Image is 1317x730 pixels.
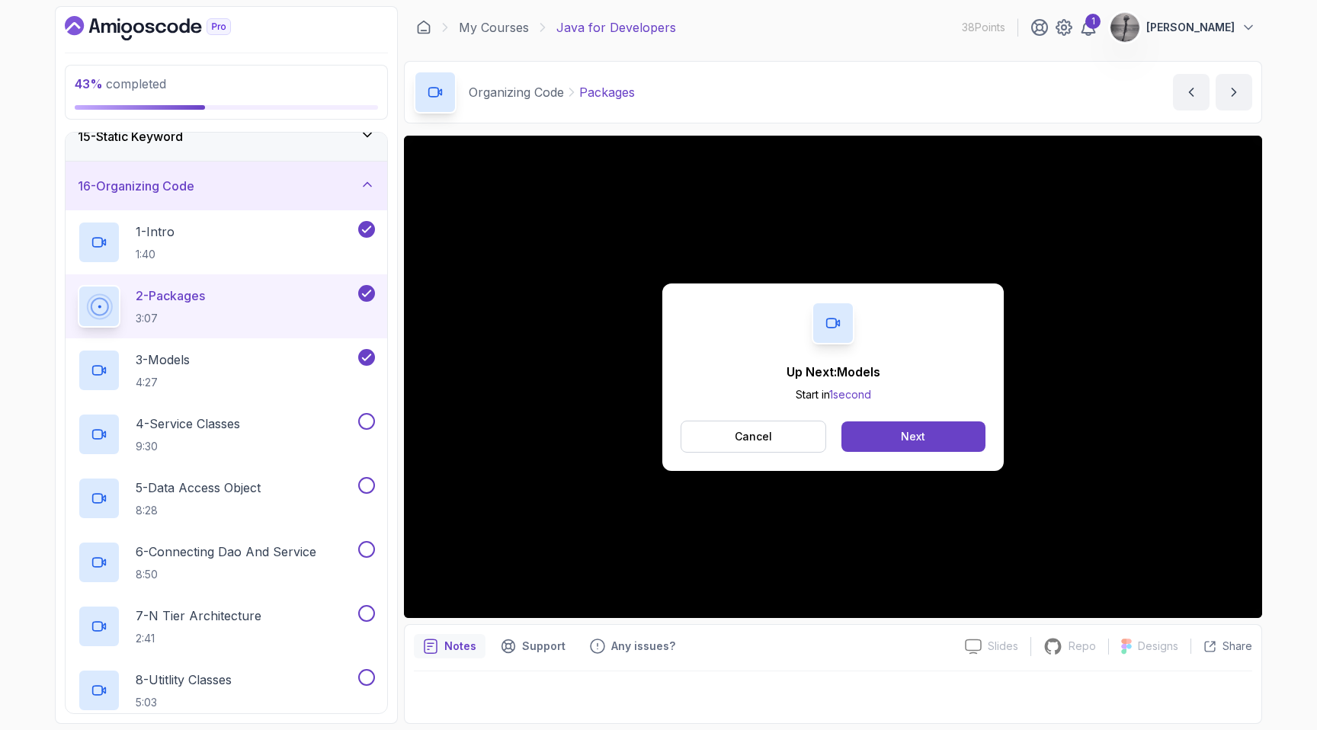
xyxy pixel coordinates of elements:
button: Share [1190,639,1252,654]
a: My Courses [459,18,529,37]
p: Notes [444,639,476,654]
div: 1 [1085,14,1101,29]
p: Repo [1069,639,1096,654]
iframe: 2 - Packages [404,136,1262,618]
a: Dashboard [65,16,266,40]
p: Up Next: Models [787,363,880,381]
button: user profile image[PERSON_NAME] [1110,12,1256,43]
button: Support button [492,634,575,658]
button: notes button [414,634,485,658]
span: completed [75,76,166,91]
p: 1:40 [136,247,175,262]
button: 1-Intro1:40 [78,221,375,264]
button: 16-Organizing Code [66,162,387,210]
p: 6 - Connecting Dao And Service [136,543,316,561]
button: Feedback button [581,634,684,658]
p: Start in [787,387,880,402]
p: 3 - Models [136,351,190,369]
button: 3-Models4:27 [78,349,375,392]
p: 9:30 [136,439,240,454]
a: 1 [1079,18,1097,37]
p: 5:03 [136,695,232,710]
p: 8 - Utitlity Classes [136,671,232,689]
p: Any issues? [611,639,675,654]
span: 43 % [75,76,103,91]
button: Next [841,421,985,452]
span: 1 second [829,388,871,401]
p: 3:07 [136,311,205,326]
p: 2:41 [136,631,261,646]
p: 1 - Intro [136,223,175,241]
p: 38 Points [962,20,1005,35]
p: 4:27 [136,375,190,390]
button: 4-Service Classes9:30 [78,413,375,456]
p: 8:50 [136,567,316,582]
p: 2 - Packages [136,287,205,305]
p: 4 - Service Classes [136,415,240,433]
p: Organizing Code [469,83,564,101]
button: 7-N Tier Architecture2:41 [78,605,375,648]
button: 6-Connecting Dao And Service8:50 [78,541,375,584]
p: [PERSON_NAME] [1146,20,1235,35]
h3: 16 - Organizing Code [78,177,194,195]
p: Slides [988,639,1018,654]
p: Cancel [735,429,772,444]
a: Dashboard [416,20,431,35]
p: 5 - Data Access Object [136,479,261,497]
button: 2-Packages3:07 [78,285,375,328]
button: Cancel [681,421,826,453]
button: 8-Utitlity Classes5:03 [78,669,375,712]
p: Designs [1138,639,1178,654]
p: Java for Developers [556,18,676,37]
button: previous content [1173,74,1210,110]
h3: 15 - Static Keyword [78,127,183,146]
p: Packages [579,83,635,101]
p: Share [1222,639,1252,654]
p: 7 - N Tier Architecture [136,607,261,625]
div: Next [901,429,925,444]
p: 8:28 [136,503,261,518]
button: next content [1216,74,1252,110]
img: user profile image [1110,13,1139,42]
button: 5-Data Access Object8:28 [78,477,375,520]
button: 15-Static Keyword [66,112,387,161]
p: Support [522,639,566,654]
